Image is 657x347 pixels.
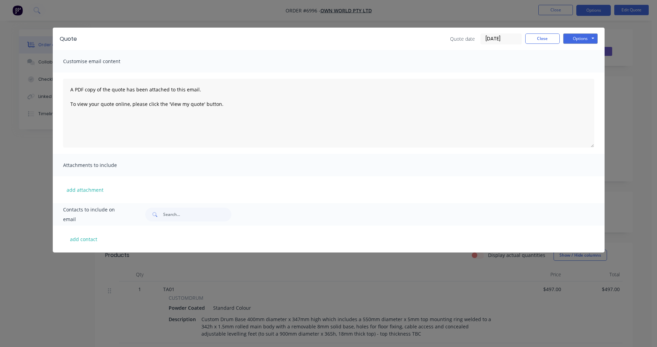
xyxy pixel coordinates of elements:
span: Attachments to include [63,160,139,170]
div: Quote [60,35,77,43]
span: Quote date [450,35,475,42]
input: Search... [163,208,231,221]
span: Contacts to include on email [63,205,128,224]
textarea: A PDF copy of the quote has been attached to this email. To view your quote online, please click ... [63,79,594,148]
button: Close [525,33,560,44]
button: add attachment [63,185,107,195]
button: Options [563,33,598,44]
span: Customise email content [63,57,139,66]
button: add contact [63,234,104,244]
